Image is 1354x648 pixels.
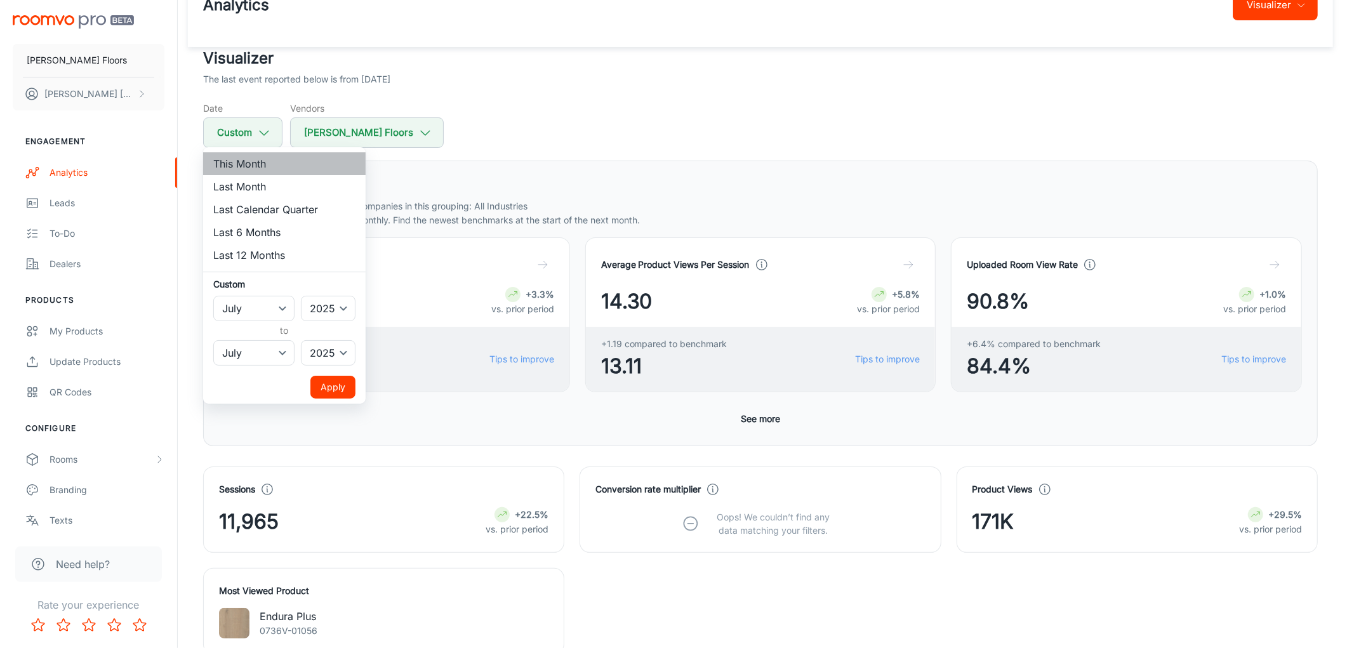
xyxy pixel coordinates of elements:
[203,152,366,175] li: This Month
[213,277,355,291] h6: Custom
[203,244,366,267] li: Last 12 Months
[203,221,366,244] li: Last 6 Months
[203,198,366,221] li: Last Calendar Quarter
[203,175,366,198] li: Last Month
[216,324,353,338] h6: to
[310,376,355,399] button: Apply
